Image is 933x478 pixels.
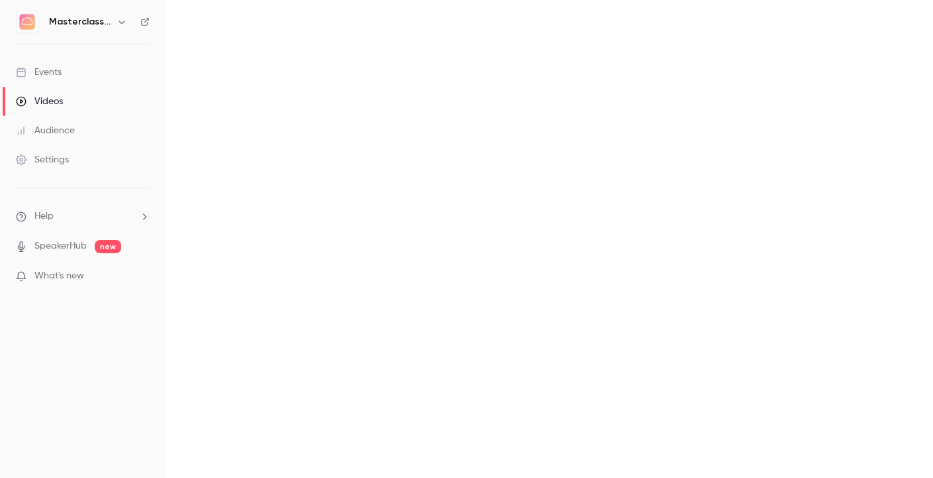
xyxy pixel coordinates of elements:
[16,209,150,223] li: help-dropdown-opener
[16,153,69,166] div: Settings
[16,66,62,79] div: Events
[95,240,121,253] span: new
[16,124,75,137] div: Audience
[49,15,111,29] h6: Masterclass Channel
[16,95,63,108] div: Videos
[34,269,84,283] span: What's new
[17,11,38,32] img: Masterclass Channel
[34,209,54,223] span: Help
[34,239,87,253] a: SpeakerHub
